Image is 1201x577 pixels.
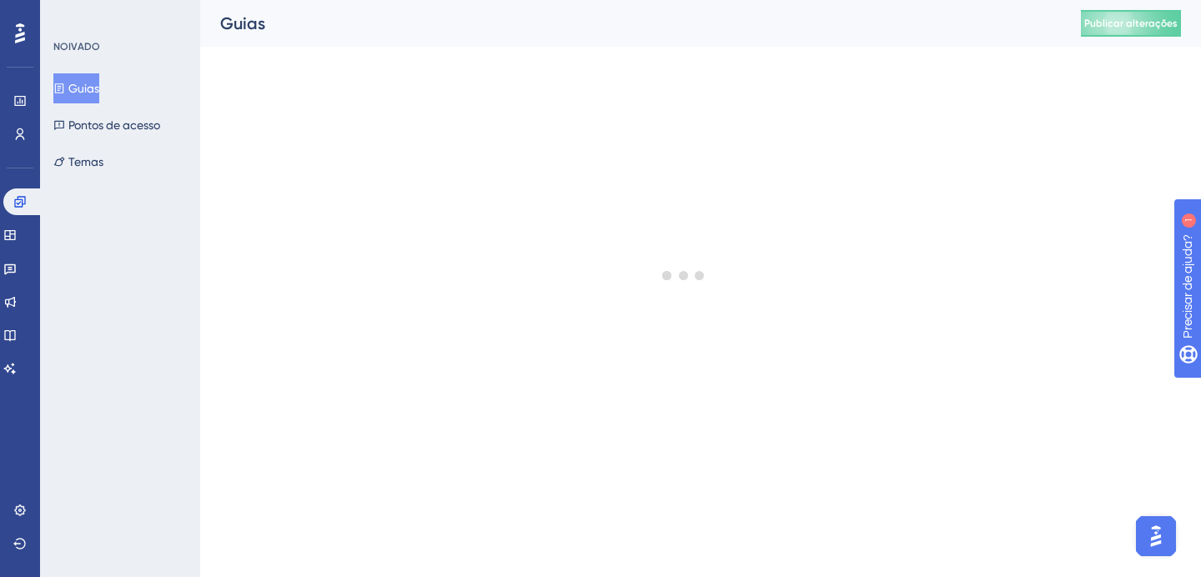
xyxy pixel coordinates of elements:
font: Precisar de ajuda? [39,8,143,20]
button: Pontos de acesso [53,110,160,140]
font: Publicar alterações [1084,18,1178,29]
font: NOIVADO [53,41,100,53]
font: Guias [68,82,99,95]
button: Guias [53,73,99,103]
font: Temas [68,155,103,168]
font: Pontos de acesso [68,118,160,132]
button: Temas [53,147,103,177]
font: 1 [155,10,160,19]
iframe: Iniciador do Assistente de IA do UserGuiding [1131,511,1181,561]
font: Guias [220,13,265,33]
button: Publicar alterações [1081,10,1181,37]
